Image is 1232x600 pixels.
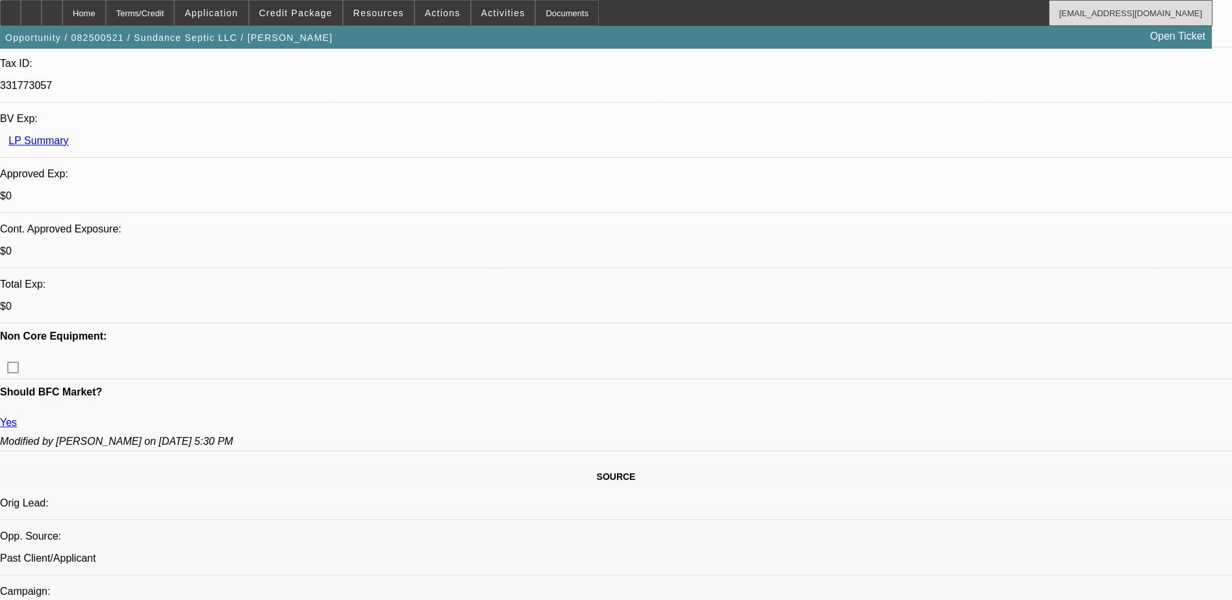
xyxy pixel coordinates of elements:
span: Resources [353,8,404,18]
button: Resources [344,1,414,25]
span: Activities [481,8,525,18]
button: Activities [471,1,535,25]
a: LP Summary [8,135,68,146]
span: SOURCE [597,471,636,482]
span: Actions [425,8,460,18]
span: Opportunity / 082500521 / Sundance Septic LLC / [PERSON_NAME] [5,32,333,43]
a: Open Ticket [1145,25,1211,47]
button: Credit Package [249,1,342,25]
button: Application [175,1,247,25]
span: Credit Package [259,8,333,18]
span: Application [184,8,238,18]
button: Actions [415,1,470,25]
